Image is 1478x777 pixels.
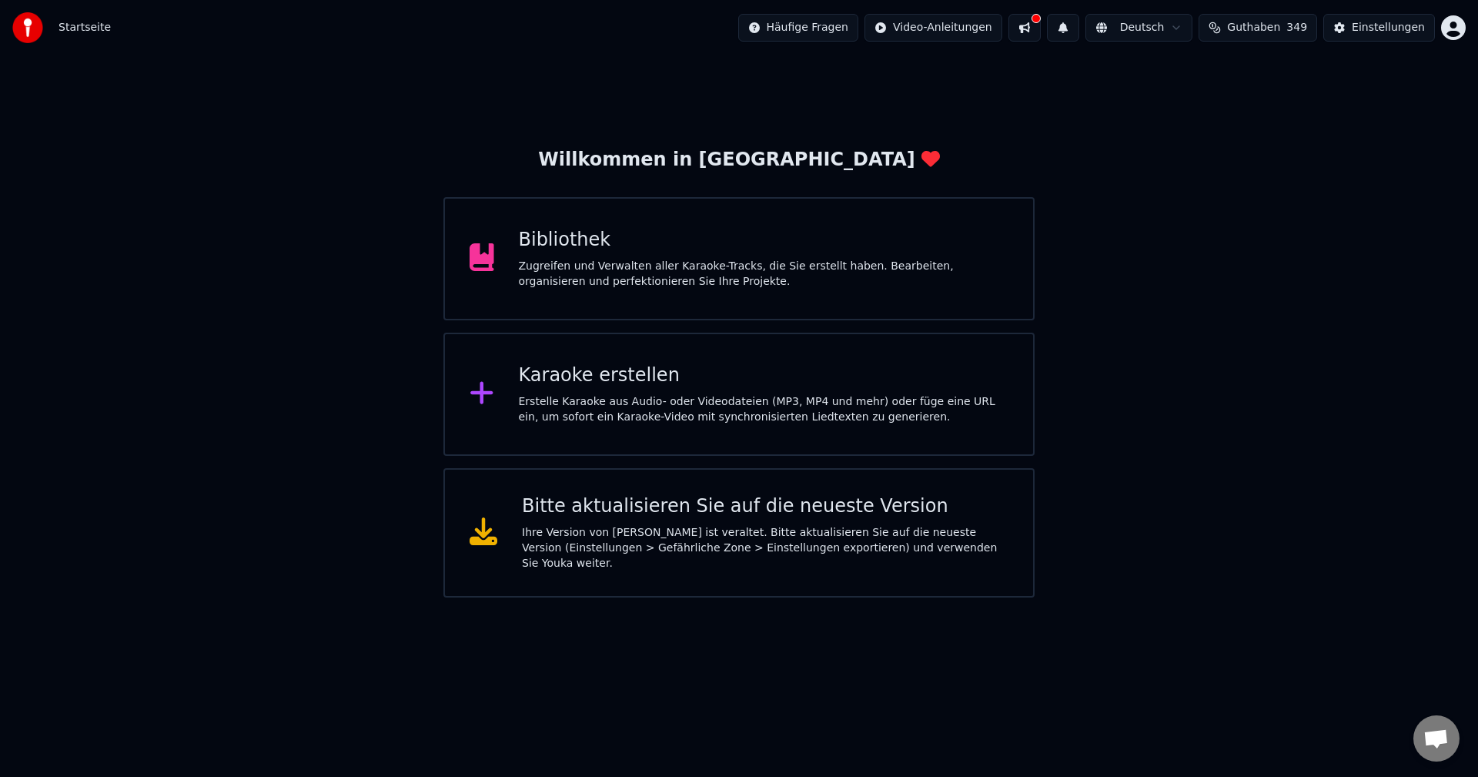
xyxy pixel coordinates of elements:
div: Erstelle Karaoke aus Audio- oder Videodateien (MP3, MP4 und mehr) oder füge eine URL ein, um sofo... [519,394,1009,425]
div: Willkommen in [GEOGRAPHIC_DATA] [538,148,939,172]
div: Bibliothek [519,228,1009,253]
button: Video-Anleitungen [864,14,1002,42]
div: Bitte aktualisieren Sie auf die neueste Version [522,494,1008,519]
button: Guthaben349 [1199,14,1317,42]
a: Chat öffnen [1413,715,1460,762]
button: Häufige Fragen [738,14,859,42]
div: Ihre Version von [PERSON_NAME] ist veraltet. Bitte aktualisieren Sie auf die neueste Version (Ein... [522,525,1008,571]
nav: breadcrumb [59,20,111,35]
div: Zugreifen und Verwalten aller Karaoke-Tracks, die Sie erstellt haben. Bearbeiten, organisieren un... [519,259,1009,290]
button: Einstellungen [1323,14,1435,42]
div: Einstellungen [1352,20,1425,35]
div: Karaoke erstellen [519,363,1009,388]
span: 349 [1286,20,1307,35]
span: Startseite [59,20,111,35]
span: Guthaben [1227,20,1280,35]
img: youka [12,12,43,43]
